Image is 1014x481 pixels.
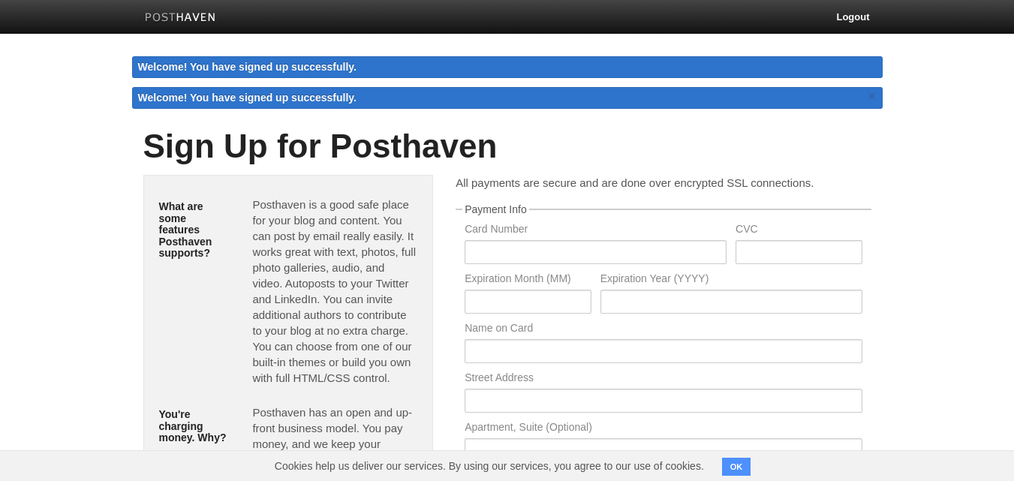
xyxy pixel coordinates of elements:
label: CVC [736,224,862,238]
div: Welcome! You have signed up successfully. [132,56,883,78]
label: Expiration Month (MM) [465,273,591,287]
label: Street Address [465,372,862,386]
span: Cookies help us deliver our services. By using our services, you agree to our use of cookies. [260,451,719,481]
label: Expiration Year (YYYY) [600,273,862,287]
img: Posthaven-bar [145,13,216,24]
h5: What are some features Posthaven supports? [159,201,230,259]
p: Posthaven is a good safe place for your blog and content. You can post by email really easily. It... [252,197,417,386]
label: Card Number [465,224,727,238]
span: Welcome! You have signed up successfully. [138,92,357,104]
h5: You're charging money. Why? [159,409,230,443]
label: Name on Card [465,323,862,337]
h1: Sign Up for Posthaven [143,128,871,164]
p: All payments are secure and are done over encrypted SSL connections. [456,175,871,191]
legend: Payment Info [462,204,529,215]
button: OK [722,458,751,476]
label: Apartment, Suite (Optional) [465,422,862,436]
a: × [865,87,879,106]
